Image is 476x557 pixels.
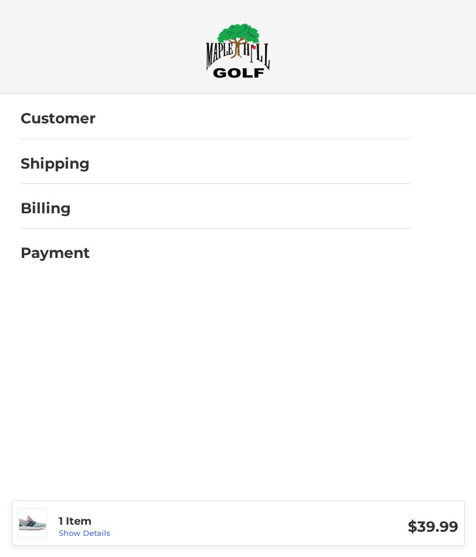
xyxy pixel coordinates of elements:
img: Puma Men's Ignite Articulate Disc Golf Shoes - Silver/Navy [18,509,46,537]
h3: 1 Item [59,515,259,528]
h2: Payment [21,244,90,262]
h2: Shipping [21,155,90,173]
img: Maple Hill Golf [206,23,270,78]
h2: Billing [21,199,89,217]
h2: Customer [21,109,96,127]
a: Show Details [59,528,110,538]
